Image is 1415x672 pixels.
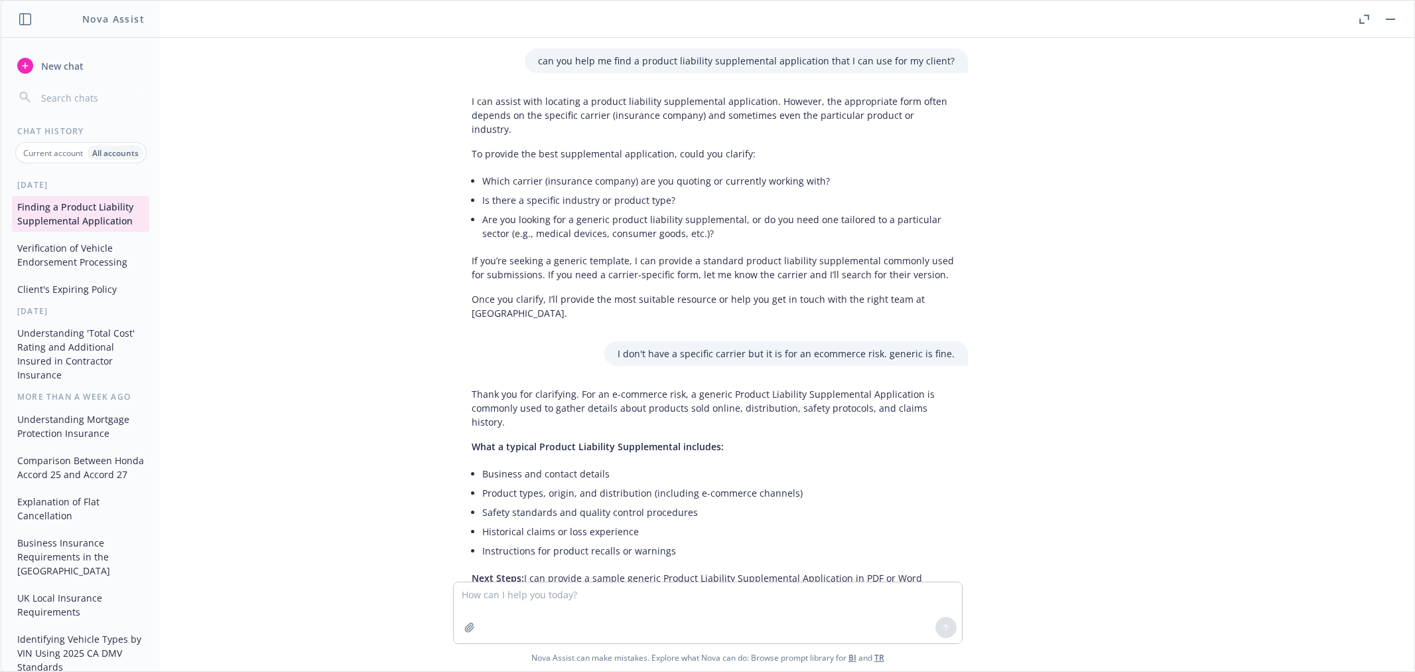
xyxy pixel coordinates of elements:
p: Current account [23,147,83,159]
button: Finding a Product Liability Supplemental Application [12,196,149,232]
span: Next Steps: [472,572,524,584]
button: Business Insurance Requirements in the [GEOGRAPHIC_DATA] [12,532,149,582]
li: Safety standards and quality control procedures [482,503,955,522]
div: [DATE] [1,179,160,191]
p: I can assist with locating a product liability supplemental application. However, the appropriate... [472,94,955,136]
input: Search chats [38,88,144,107]
li: Are you looking for a generic product liability supplemental, or do you need one tailored to a pa... [482,210,955,243]
button: Comparison Between Honda Accord 25 and Accord 27 [12,450,149,485]
p: Once you clarify, I’ll provide the most suitable resource or help you get in touch with the right... [472,292,955,320]
span: Nova Assist can make mistakes. Explore what Nova can do: Browse prompt library for and [531,644,884,671]
button: Explanation of Flat Cancellation [12,491,149,527]
li: Business and contact details [482,464,955,483]
p: I don't have a specific carrier but it is for an ecommerce risk. generic is fine. [618,347,955,361]
button: Verification of Vehicle Endorsement Processing [12,237,149,273]
p: can you help me find a product liability supplemental application that I can use for my client? [538,54,955,68]
div: [DATE] [1,305,160,317]
p: To provide the best supplemental application, could you clarify: [472,147,955,161]
button: Client's Expiring Policy [12,278,149,300]
li: Historical claims or loss experience [482,522,955,541]
p: Thank you for clarifying. For an e-commerce risk, a generic Product Liability Supplemental Applic... [472,387,955,429]
div: More than a week ago [1,391,160,402]
p: I can provide a sample generic Product Liability Supplemental Application in PDF or Word format. ... [472,571,955,613]
p: If you’re seeking a generic template, I can provide a standard product liability supplemental com... [472,254,955,282]
button: Understanding Mortgage Protection Insurance [12,408,149,444]
div: Chat History [1,126,160,137]
button: UK Local Insurance Requirements [12,587,149,623]
span: New chat [38,59,84,73]
a: TR [874,652,884,663]
p: All accounts [92,147,139,159]
li: Product types, origin, and distribution (including e-commerce channels) [482,483,955,503]
li: Is there a specific industry or product type? [482,191,955,210]
a: BI [848,652,856,663]
button: Understanding 'Total Cost' Rating and Additional Insured in Contractor Insurance [12,322,149,386]
button: New chat [12,54,149,78]
li: Which carrier (insurance company) are you quoting or currently working with? [482,171,955,191]
h1: Nova Assist [82,12,145,26]
span: What a typical Product Liability Supplemental includes: [472,440,724,453]
li: Instructions for product recalls or warnings [482,541,955,560]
